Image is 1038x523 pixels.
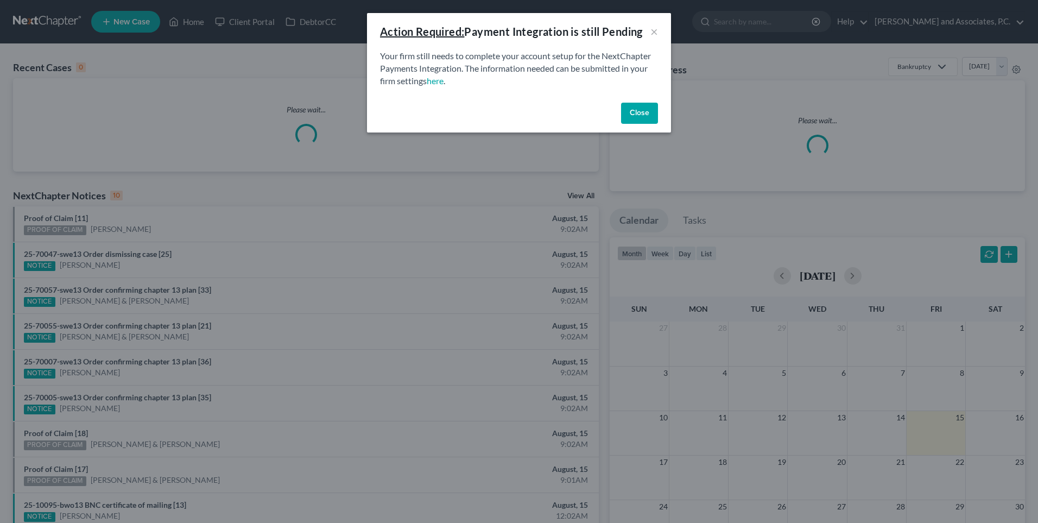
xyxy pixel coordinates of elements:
button: Close [621,103,658,124]
button: × [650,25,658,38]
div: Payment Integration is still Pending [380,24,643,39]
u: Action Required: [380,25,464,38]
a: here [427,75,444,86]
p: Your firm still needs to complete your account setup for the NextChapter Payments Integration. Th... [380,50,658,87]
